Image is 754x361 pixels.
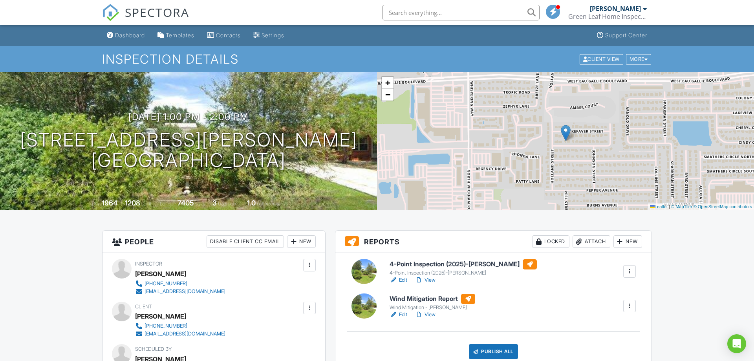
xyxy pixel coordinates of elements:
[671,204,692,209] a: © MapTiler
[694,204,752,209] a: © OpenStreetMap contributors
[257,201,279,207] span: bathrooms
[669,204,670,209] span: |
[382,89,393,101] a: Zoom out
[102,4,119,21] img: The Best Home Inspection Software - Spectora
[166,32,194,38] div: Templates
[727,334,746,353] div: Open Intercom Messenger
[135,268,186,280] div: [PERSON_NAME]
[262,32,284,38] div: Settings
[532,235,569,248] div: Locked
[135,288,225,295] a: [EMAIL_ADDRESS][DOMAIN_NAME]
[145,331,225,337] div: [EMAIL_ADDRESS][DOMAIN_NAME]
[218,201,240,207] span: bedrooms
[141,201,152,207] span: sq. ft.
[415,311,436,319] a: View
[135,304,152,310] span: Client
[128,112,249,122] h3: [DATE] 1:00 pm - 2:00 pm
[385,90,390,99] span: −
[415,276,436,284] a: View
[145,288,225,295] div: [EMAIL_ADDRESS][DOMAIN_NAME]
[207,235,284,248] div: Disable Client CC Email
[390,259,537,277] a: 4-Point Inspection (2025)-[PERSON_NAME] 4-Point Inspection (2025)-[PERSON_NAME]
[561,125,571,141] img: Marker
[125,4,189,20] span: SPECTORA
[204,28,244,43] a: Contacts
[92,201,101,207] span: Built
[115,32,145,38] div: Dashboard
[590,5,641,13] div: [PERSON_NAME]
[135,330,225,338] a: [EMAIL_ADDRESS][DOMAIN_NAME]
[102,11,189,27] a: SPECTORA
[125,199,140,207] div: 1208
[382,77,393,89] a: Zoom in
[20,130,357,171] h1: [STREET_ADDRESS][PERSON_NAME] [GEOGRAPHIC_DATA]
[613,235,642,248] div: New
[580,54,623,64] div: Client View
[390,270,537,276] div: 4-Point Inspection (2025)-[PERSON_NAME]
[250,28,287,43] a: Settings
[135,322,225,330] a: [PHONE_NUMBER]
[102,231,325,253] h3: People
[102,199,117,207] div: 1964
[104,28,148,43] a: Dashboard
[135,280,225,288] a: [PHONE_NUMBER]
[195,201,205,207] span: sq.ft.
[573,235,610,248] div: Attach
[154,28,198,43] a: Templates
[385,78,390,88] span: +
[287,235,316,248] div: New
[390,259,537,269] h6: 4-Point Inspection (2025)-[PERSON_NAME]
[335,231,652,253] h3: Reports
[605,32,647,38] div: Support Center
[594,28,650,43] a: Support Center
[145,280,187,287] div: [PHONE_NUMBER]
[390,294,475,311] a: Wind Mitigation Report Wind Mitigation - [PERSON_NAME]
[390,311,407,319] a: Edit
[145,323,187,329] div: [PHONE_NUMBER]
[626,54,652,64] div: More
[135,346,172,352] span: Scheduled By
[469,344,518,359] div: Publish All
[382,5,540,20] input: Search everything...
[102,52,652,66] h1: Inspection Details
[178,199,194,207] div: 7405
[247,199,256,207] div: 1.0
[212,199,217,207] div: 3
[390,276,407,284] a: Edit
[135,310,186,322] div: [PERSON_NAME]
[160,201,176,207] span: Lot Size
[216,32,241,38] div: Contacts
[568,13,647,20] div: Green Leaf Home Inspections Inc.
[390,304,475,311] div: Wind Mitigation - [PERSON_NAME]
[650,204,668,209] a: Leaflet
[135,261,162,267] span: Inspector
[390,294,475,304] h6: Wind Mitigation Report
[579,56,625,62] a: Client View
